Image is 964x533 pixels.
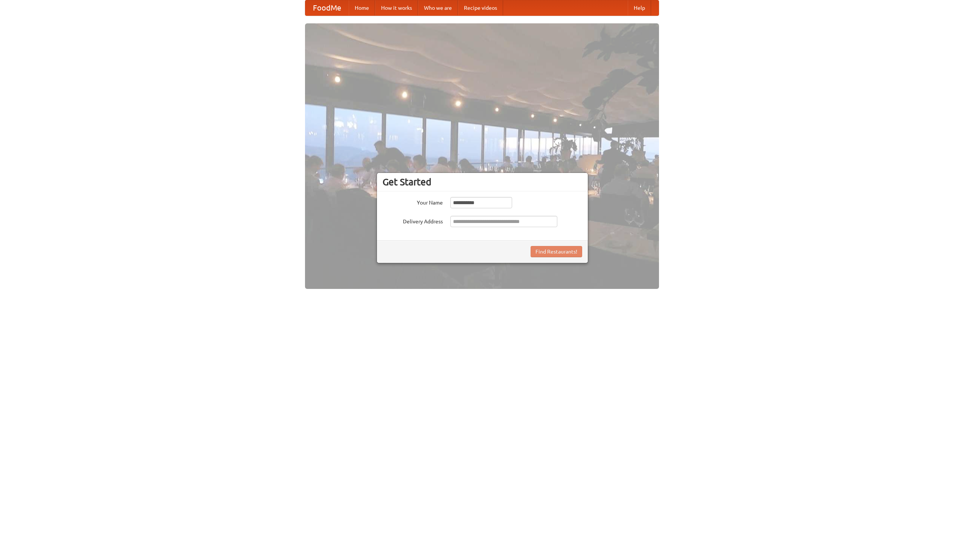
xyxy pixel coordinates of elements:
a: Recipe videos [458,0,503,15]
a: Home [349,0,375,15]
label: Delivery Address [383,216,443,225]
h3: Get Started [383,176,582,188]
a: Help [628,0,651,15]
a: FoodMe [305,0,349,15]
a: How it works [375,0,418,15]
a: Who we are [418,0,458,15]
label: Your Name [383,197,443,206]
button: Find Restaurants! [531,246,582,257]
